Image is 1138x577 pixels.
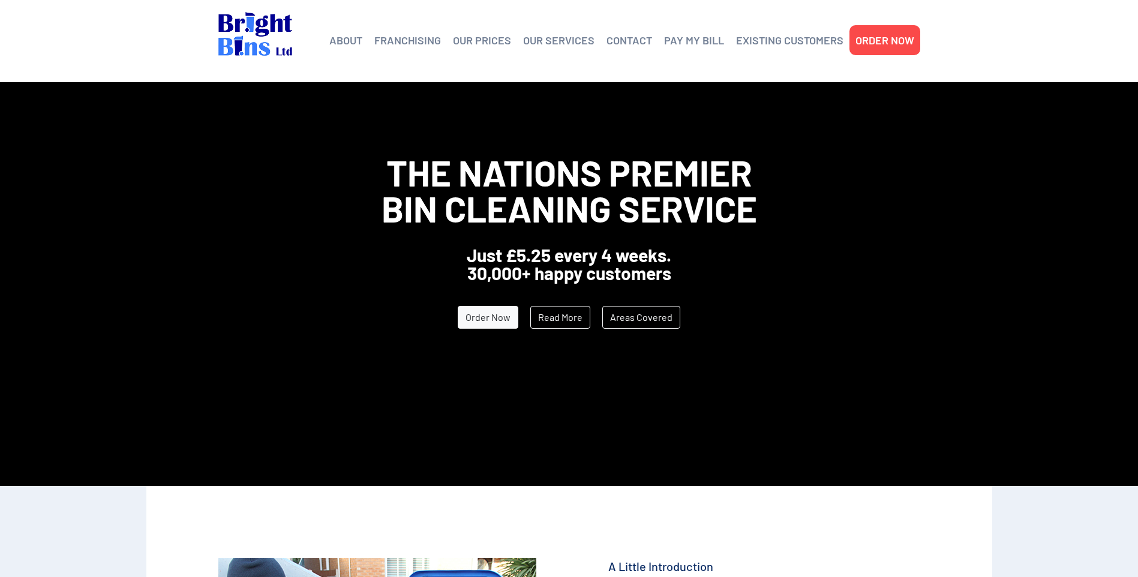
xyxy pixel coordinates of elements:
span: The Nations Premier Bin Cleaning Service [382,151,757,230]
a: CONTACT [606,31,652,49]
a: FRANCHISING [374,31,441,49]
a: OUR PRICES [453,31,511,49]
a: Areas Covered [602,306,680,329]
a: OUR SERVICES [523,31,594,49]
h4: A Little Introduction [608,558,920,575]
a: EXISTING CUSTOMERS [736,31,843,49]
a: ABOUT [329,31,362,49]
a: Order Now [458,306,518,329]
a: Read More [530,306,590,329]
a: ORDER NOW [855,31,914,49]
a: PAY MY BILL [664,31,724,49]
